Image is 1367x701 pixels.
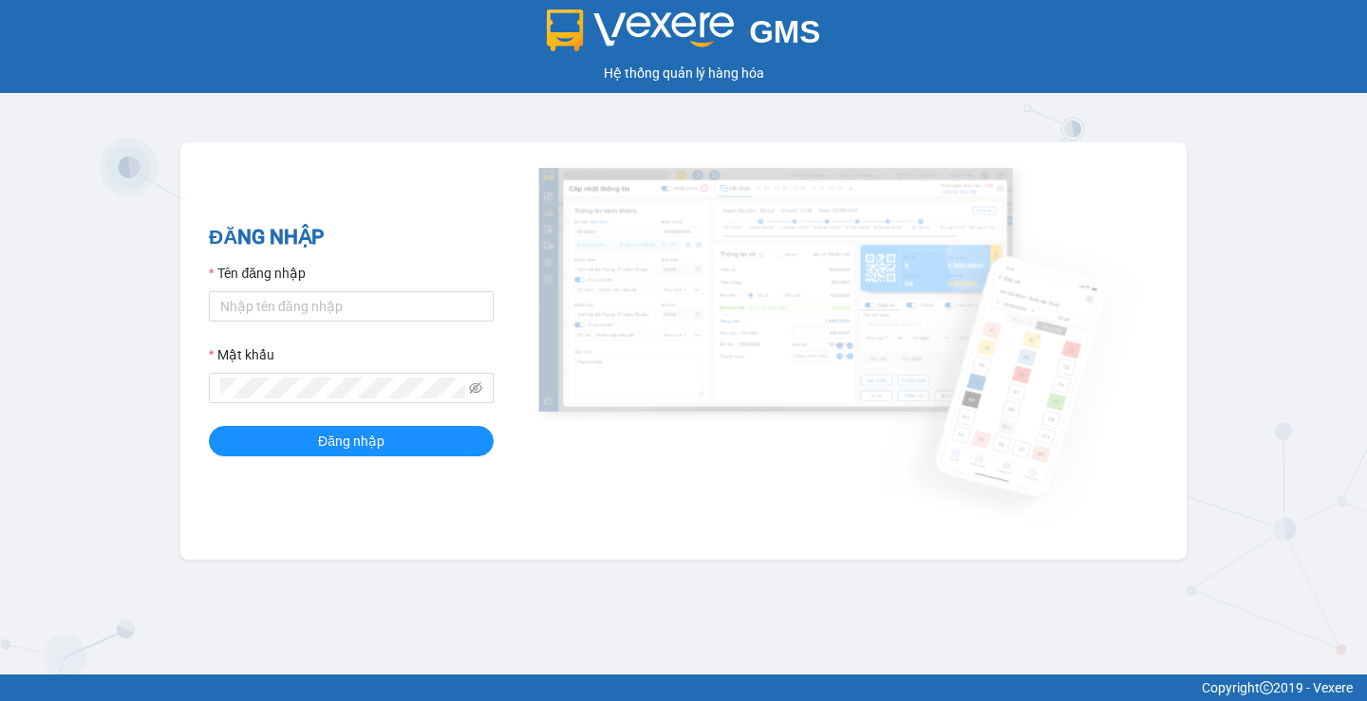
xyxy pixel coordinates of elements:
[209,222,494,253] h2: ĐĂNG NHẬP
[1260,681,1273,694] span: copyright
[209,426,494,456] button: Đăng nhập
[547,28,821,44] a: GMS
[14,677,1353,698] div: Copyright 2019 - Vexere
[209,344,274,365] label: Mật khẩu
[220,378,465,398] input: Mật khẩu
[5,63,1362,83] div: Hệ thống quản lý hàng hóa
[547,9,735,51] img: logo 2
[209,291,494,322] input: Tên đăng nhập
[469,381,482,395] span: eye-invisible
[209,263,306,284] label: Tên đăng nhập
[318,431,384,452] span: Đăng nhập
[749,14,820,49] span: GMS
